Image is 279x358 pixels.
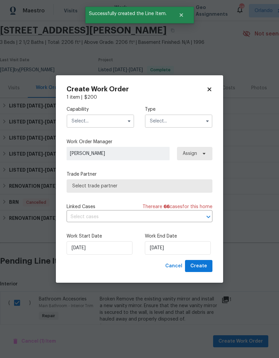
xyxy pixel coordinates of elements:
[67,106,134,113] label: Capability
[190,262,207,270] span: Create
[170,8,192,22] button: Close
[203,117,211,125] button: Show options
[125,117,133,125] button: Show options
[84,95,97,100] span: $ 200
[67,212,194,222] input: Select cases
[70,150,166,157] span: [PERSON_NAME]
[67,233,134,240] label: Work Start Date
[145,241,211,255] input: M/D/YYYY
[204,212,213,221] button: Open
[67,86,206,93] h2: Create Work Order
[67,114,134,128] input: Select...
[145,114,212,128] input: Select...
[67,139,212,145] label: Work Order Manager
[165,262,182,270] span: Cancel
[145,106,212,113] label: Type
[164,204,170,209] span: 66
[185,260,212,272] button: Create
[85,7,170,21] span: Successfully created the Line Item.
[67,203,95,210] span: Linked Cases
[67,94,212,101] div: 1 item |
[67,241,132,255] input: M/D/YYYY
[163,260,185,272] button: Cancel
[145,233,212,240] label: Work End Date
[143,203,212,210] span: There are case s for this home
[183,150,197,157] span: Assign
[67,171,212,178] label: Trade Partner
[72,183,207,189] span: Select trade partner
